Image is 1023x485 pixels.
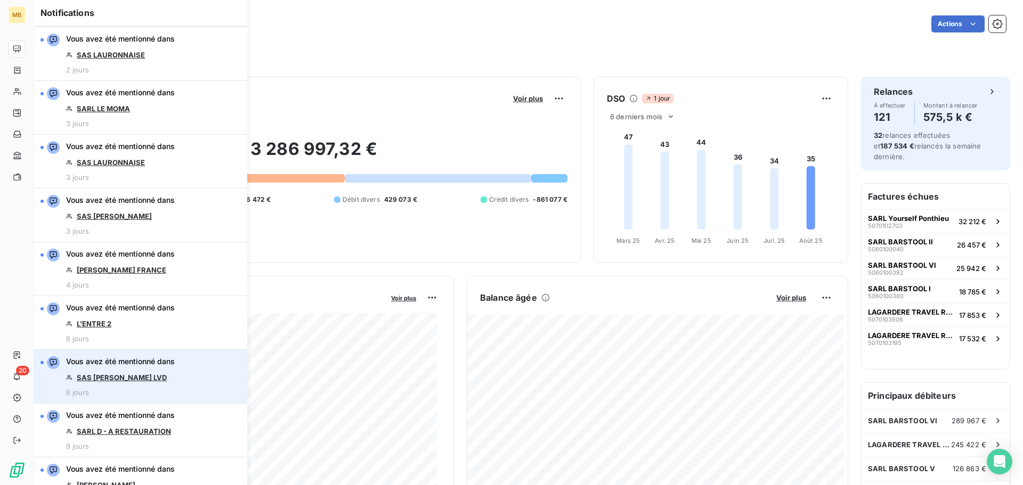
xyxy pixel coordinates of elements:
span: 5070102703 [868,223,903,229]
span: 2 jours [66,65,89,74]
a: SARL D - A RESTAURATION [77,427,171,435]
button: Vous avez été mentionné dansSAS LAURONNAISE3 jours [34,135,247,188]
span: SARL BARSTOOL II [868,237,933,246]
span: SARL BARSTOOL V [868,464,935,473]
span: 25 942 € [956,264,986,273]
button: SARL BARSTOOL VI506010038225 942 € [862,256,1010,280]
button: SARL BARSTOOL I506010038018 785 € [862,280,1010,303]
span: Crédit divers [489,195,529,204]
span: 32 [874,131,882,139]
a: SARL LE MOMA [77,104,130,113]
h6: Factures échues [862,184,1010,209]
img: Logo LeanPay [9,462,26,479]
button: Voir plus [773,293,809,302]
span: 3 jours [66,119,89,128]
span: SARL BARSTOOL I [868,284,931,293]
button: Vous avez été mentionné dansSAS LAURONNAISE2 jours [34,27,247,81]
span: 3 jours [66,227,89,235]
tspan: Juil. 25 [764,237,785,244]
span: Débit divers [343,195,380,204]
span: 126 863 € [953,464,986,473]
span: Vous avez été mentionné dans [66,464,175,474]
span: LAGARDERE TRAVEL RETAIL [GEOGRAPHIC_DATA] [868,308,955,316]
a: SAS LAURONNAISE [77,51,145,59]
span: Montant à relancer [923,102,978,109]
span: Vous avez été mentionné dans [66,410,175,421]
span: relances effectuées et relancés la semaine dernière. [874,131,981,161]
button: SARL BARSTOOL II506010004026 457 € [862,233,1010,256]
h6: Relances [874,85,913,98]
button: SARL Yourself Ponthieu507010270332 212 € [862,209,1010,233]
span: LAGARDERE TRAVEL RETAIL [GEOGRAPHIC_DATA] [868,331,955,340]
button: Vous avez été mentionné dansL'ENTRE 26 jours [34,296,247,350]
span: Vous avez été mentionné dans [66,302,175,313]
span: 18 785 € [959,287,986,296]
span: Vous avez été mentionné dans [66,87,175,98]
tspan: Juin 25 [727,237,749,244]
span: 20 [16,366,29,375]
tspan: Mai 25 [692,237,711,244]
span: Vous avez été mentionné dans [66,34,175,44]
a: SAS LAURONNAISE [77,158,145,167]
button: Voir plus [388,293,419,302]
tspan: Avr. 25 [655,237,675,244]
span: 32 212 € [959,217,986,226]
span: 1 jour [642,94,673,103]
button: LAGARDERE TRAVEL RETAIL [GEOGRAPHIC_DATA]507010319517 532 € [862,326,1010,350]
button: Voir plus [510,94,546,103]
span: Voir plus [391,294,416,302]
a: L'ENTRE 2 [77,319,111,328]
div: Open Intercom Messenger [987,449,1012,474]
button: Vous avez été mentionné dans[PERSON_NAME] FRANCE4 jours [34,242,247,296]
span: 5060100380 [868,293,904,299]
span: 187 534 € [880,142,914,150]
span: 17 853 € [959,311,986,319]
span: SARL BARSTOOL VI [868,261,936,269]
h2: 3 286 997,32 € [60,138,567,170]
div: MB [9,6,26,23]
button: Vous avez été mentionné dansSAS [PERSON_NAME] LVD6 jours [34,350,247,404]
span: Vous avez été mentionné dans [66,249,175,259]
button: LAGARDERE TRAVEL RETAIL [GEOGRAPHIC_DATA]507010360617 853 € [862,303,1010,326]
span: 2 216 472 € [233,195,271,204]
span: À effectuer [874,102,906,109]
h4: 575,5 k € [923,109,978,126]
span: 5070103195 [868,340,902,346]
a: [PERSON_NAME] FRANCE [77,266,166,274]
h6: DSO [607,92,625,105]
span: 26 457 € [957,241,986,249]
tspan: Mars 25 [616,237,640,244]
span: Voir plus [776,293,806,302]
span: 5070103606 [868,316,903,323]
span: 9 jours [66,442,89,450]
button: Vous avez été mentionné dansSARL D - A RESTAURATION9 jours [34,404,247,457]
h6: Principaux débiteurs [862,383,1010,408]
button: Vous avez été mentionné dansSARL LE MOMA3 jours [34,81,247,135]
span: LAGARDERE TRAVEL RETAIL [GEOGRAPHIC_DATA] [868,440,951,449]
span: 5060100040 [868,246,904,252]
span: Vous avez été mentionné dans [66,195,175,205]
span: 6 derniers mois [610,112,662,121]
button: Vous avez été mentionné dansSAS [PERSON_NAME]3 jours [34,188,247,242]
span: 17 532 € [959,334,986,343]
span: Vous avez été mentionné dans [66,356,175,367]
span: 429 073 € [384,195,417,204]
span: SARL BARSTOOL VI [868,416,937,425]
h4: 121 [874,109,906,126]
a: SAS [PERSON_NAME] [77,212,152,220]
h6: Balance âgée [480,291,537,304]
span: Vous avez été mentionné dans [66,141,175,152]
span: 4 jours [66,281,89,289]
span: -861 077 € [533,195,567,204]
span: 6 jours [66,334,89,343]
h6: Notifications [40,6,241,19]
span: Voir plus [513,94,543,103]
a: SAS [PERSON_NAME] LVD [77,373,167,382]
span: 3 jours [66,173,89,182]
tspan: Août 25 [799,237,823,244]
span: 5060100382 [868,269,904,276]
button: Actions [931,15,985,32]
span: 245 422 € [951,440,986,449]
span: 6 jours [66,388,89,397]
span: SARL Yourself Ponthieu [868,214,949,223]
